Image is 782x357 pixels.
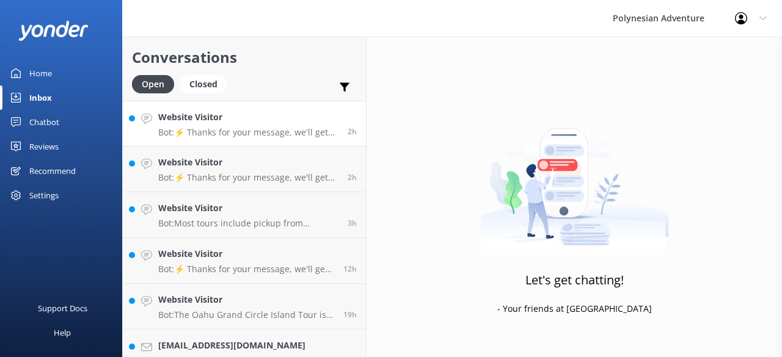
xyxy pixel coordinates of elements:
span: Sep 10 2025 02:08pm (UTC -10:00) Pacific/Honolulu [348,172,357,182]
h4: [EMAIL_ADDRESS][DOMAIN_NAME] [158,339,334,352]
p: - Your friends at [GEOGRAPHIC_DATA] [497,302,652,316]
h4: Website Visitor [158,293,334,306]
div: Settings [29,183,59,207]
div: Support Docs [38,296,87,320]
p: Bot: Most tours include pickup from designated hotels or airports. If you haven’t provided your h... [158,218,338,229]
div: Open [132,75,174,93]
a: Website VisitorBot:⚡ Thanks for your message, we'll get back to you as soon as we can. You're als... [123,146,366,192]
h3: Let's get chatting! [525,270,624,290]
h4: Website Visitor [158,110,338,124]
div: Chatbot [29,110,59,134]
a: Website VisitorBot:Most tours include pickup from designated hotels or airports. If you haven’t p... [123,192,366,238]
h4: Website Visitor [158,201,338,215]
span: Sep 10 2025 01:00pm (UTC -10:00) Pacific/Honolulu [348,218,357,228]
img: yonder-white-logo.png [18,21,89,41]
div: Recommend [29,159,76,183]
div: Closed [180,75,227,93]
div: Reviews [29,134,59,159]
a: Open [132,77,180,90]
div: Help [54,320,71,345]
span: Sep 10 2025 04:23am (UTC -10:00) Pacific/Honolulu [343,264,357,274]
a: Website VisitorBot:The Oahu Grand Circle Island Tour is a full-day sightseeing adventure that tak... [123,284,366,330]
a: Website VisitorBot:⚡ Thanks for your message, we'll get back to you as soon as we can. You're als... [123,101,366,146]
p: Bot: The Oahu Grand Circle Island Tour is a full-day sightseeing adventure that takes you from th... [158,309,334,320]
span: Sep 10 2025 02:22pm (UTC -10:00) Pacific/Honolulu [348,126,357,137]
a: Closed [180,77,233,90]
h4: Website Visitor [158,247,334,261]
p: Bot: ⚡ Thanks for your message, we'll get back to you as soon as we can. You're also welcome to k... [158,264,334,275]
a: Website VisitorBot:⚡ Thanks for your message, we'll get back to you as soon as we can. You're als... [123,238,366,284]
img: artwork of a man stealing a conversation from at giant smartphone [480,103,669,255]
p: Bot: ⚡ Thanks for your message, we'll get back to you as soon as we can. You're also welcome to k... [158,127,338,138]
span: Sep 09 2025 08:33pm (UTC -10:00) Pacific/Honolulu [343,309,357,320]
div: Inbox [29,85,52,110]
h2: Conversations [132,46,357,69]
h4: Website Visitor [158,156,338,169]
p: Bot: ⚡ Thanks for your message, we'll get back to you as soon as we can. You're also welcome to k... [158,172,338,183]
div: Home [29,61,52,85]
